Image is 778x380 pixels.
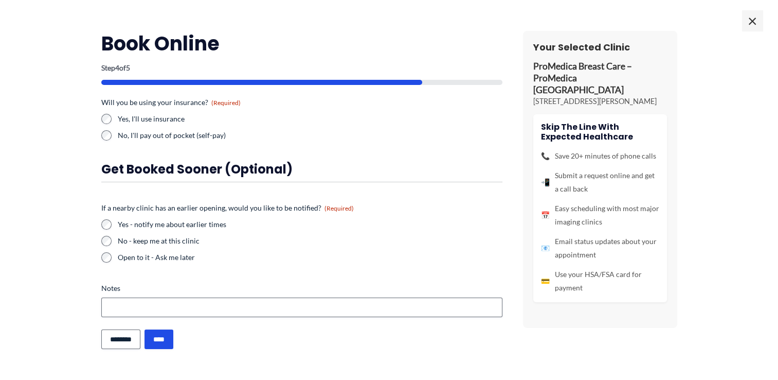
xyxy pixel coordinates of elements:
[541,268,659,295] li: Use your HSA/FSA card for payment
[101,97,241,108] legend: Will you be using your insurance?
[324,204,354,212] span: (Required)
[101,31,502,56] h2: Book Online
[541,274,550,288] span: 💳
[541,122,659,142] h4: Skip the line with Expected Healthcare
[742,10,763,31] span: ×
[118,219,502,230] label: Yes - notify me about earlier times
[101,161,502,177] h3: Get booked sooner (optional)
[533,41,667,53] h3: Your Selected Clinic
[118,114,298,124] label: Yes, I'll use insurance
[118,130,298,141] label: No, I'll pay out of pocket (self-pay)
[101,283,502,293] label: Notes
[533,96,667,107] p: [STREET_ADDRESS][PERSON_NAME]
[541,209,550,222] span: 📅
[101,203,354,213] legend: If a nearby clinic has an earlier opening, would you like to be notified?
[118,252,502,263] label: Open to it - Ask me later
[541,235,659,262] li: Email status updates about your appointment
[541,149,550,163] span: 📞
[101,64,502,72] p: Step of
[541,176,550,189] span: 📲
[115,63,119,72] span: 4
[211,99,241,107] span: (Required)
[541,149,659,163] li: Save 20+ minutes of phone calls
[541,169,659,196] li: Submit a request online and get a call back
[118,236,502,246] label: No - keep me at this clinic
[533,61,667,96] p: ProMedica Breast Care – ProMedica [GEOGRAPHIC_DATA]
[541,202,659,229] li: Easy scheduling with most major imaging clinics
[126,63,130,72] span: 5
[541,241,550,255] span: 📧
